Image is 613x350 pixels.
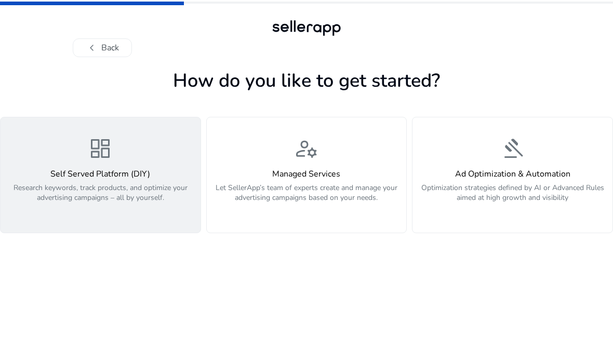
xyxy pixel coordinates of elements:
h4: Self Served Platform (DIY) [7,169,194,179]
button: gavelAd Optimization & AutomationOptimization strategies defined by AI or Advanced Rules aimed at... [412,117,613,233]
span: gavel [500,136,525,161]
p: Optimization strategies defined by AI or Advanced Rules aimed at high growth and visibility [419,183,606,214]
p: Let SellerApp’s team of experts create and manage your advertising campaigns based on your needs. [213,183,401,214]
button: chevron_leftBack [73,38,132,57]
button: manage_accountsManaged ServicesLet SellerApp’s team of experts create and manage your advertising... [206,117,407,233]
h4: Managed Services [213,169,401,179]
h4: Ad Optimization & Automation [419,169,606,179]
span: chevron_left [86,42,98,54]
span: dashboard [88,136,113,161]
p: Research keywords, track products, and optimize your advertising campaigns – all by yourself. [7,183,194,214]
span: manage_accounts [294,136,319,161]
